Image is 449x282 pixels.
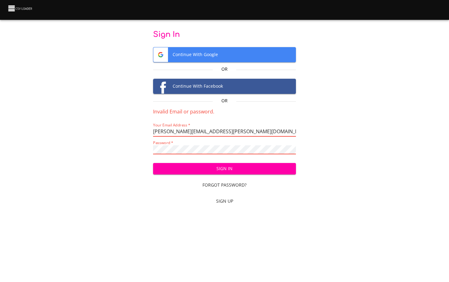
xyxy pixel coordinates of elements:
[7,4,34,13] img: CSV Loader
[153,47,296,62] span: Continue With Google
[153,108,296,115] p: Invalid Email or password.
[158,165,291,173] span: Sign In
[153,79,296,94] button: Facebook logoContinue With Facebook
[153,30,296,40] p: Sign In
[153,179,296,191] a: Forgot Password?
[153,196,296,207] a: Sign Up
[153,163,296,174] button: Sign In
[156,181,294,189] span: Forgot Password?
[213,66,237,72] p: Or
[153,141,173,145] label: Password
[153,47,168,62] img: Google logo
[213,98,237,104] p: Or
[153,79,296,94] span: Continue With Facebook
[153,79,168,94] img: Facebook logo
[153,123,190,127] label: Your Email Address
[156,197,294,205] span: Sign Up
[153,47,296,62] button: Google logoContinue With Google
